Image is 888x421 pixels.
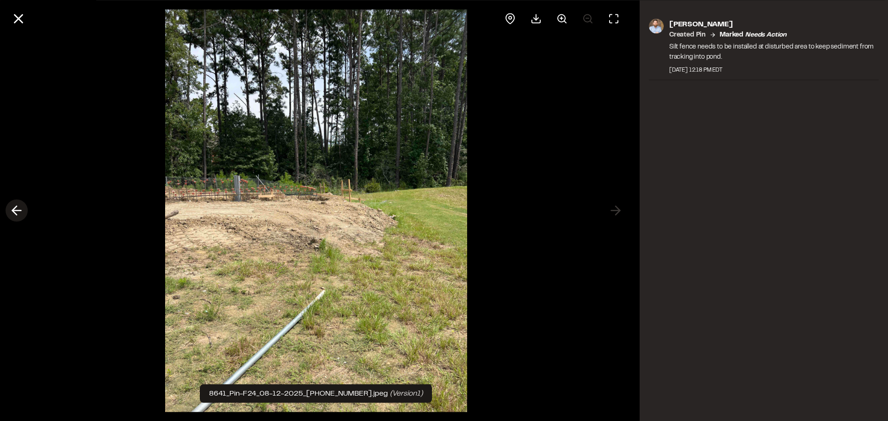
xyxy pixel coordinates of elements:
button: Zoom in [551,7,573,30]
p: Created Pin [669,30,706,40]
em: needs action [745,32,787,37]
img: photo [649,18,664,33]
button: Toggle Fullscreen [603,7,625,30]
button: Previous photo [6,200,28,222]
div: [DATE] 12:18 PM EDT [669,66,879,74]
p: [PERSON_NAME] [669,18,879,30]
button: Close modal [7,7,30,30]
p: Silt fence needs to be installed at disturbed area to keep sediment from tracking into pond. [669,42,879,62]
div: View pin on map [499,7,521,30]
p: Marked [720,30,787,40]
